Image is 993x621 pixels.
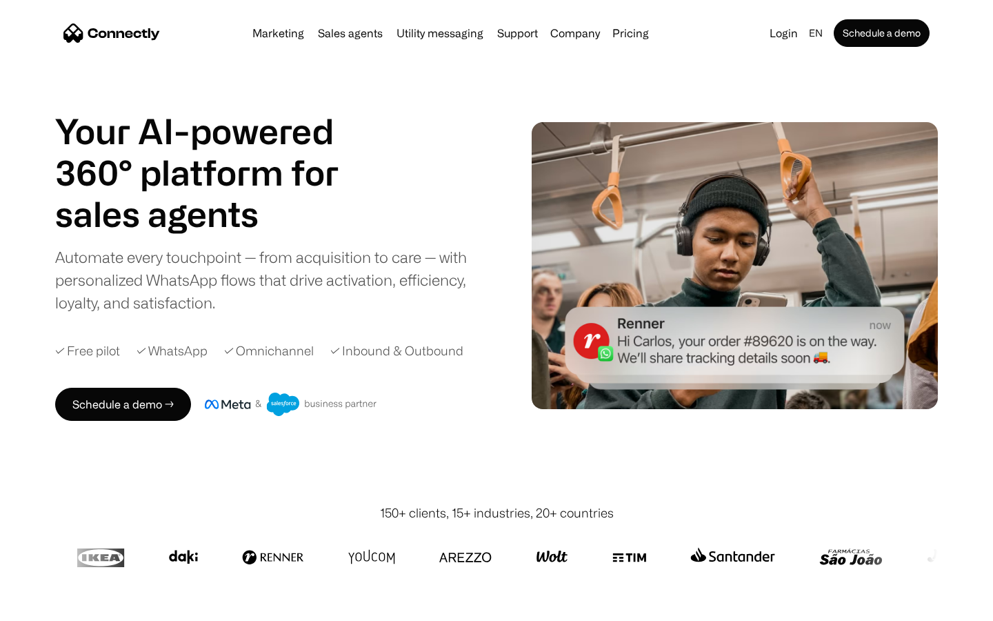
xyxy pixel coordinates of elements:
[55,193,372,235] h1: sales agents
[312,28,388,39] a: Sales agents
[55,342,120,360] div: ✓ Free pilot
[809,23,823,43] div: en
[834,19,930,47] a: Schedule a demo
[55,246,490,314] div: Automate every touchpoint — from acquisition to care — with personalized WhatsApp flows that driv...
[28,597,83,616] ul: Language list
[55,388,191,421] a: Schedule a demo →
[550,23,600,43] div: Company
[55,110,372,193] h1: Your AI-powered 360° platform for
[247,28,310,39] a: Marketing
[137,342,208,360] div: ✓ WhatsApp
[205,393,377,416] img: Meta and Salesforce business partner badge.
[14,595,83,616] aside: Language selected: English
[224,342,314,360] div: ✓ Omnichannel
[764,23,803,43] a: Login
[380,504,614,522] div: 150+ clients, 15+ industries, 20+ countries
[330,342,463,360] div: ✓ Inbound & Outbound
[607,28,654,39] a: Pricing
[492,28,543,39] a: Support
[391,28,489,39] a: Utility messaging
